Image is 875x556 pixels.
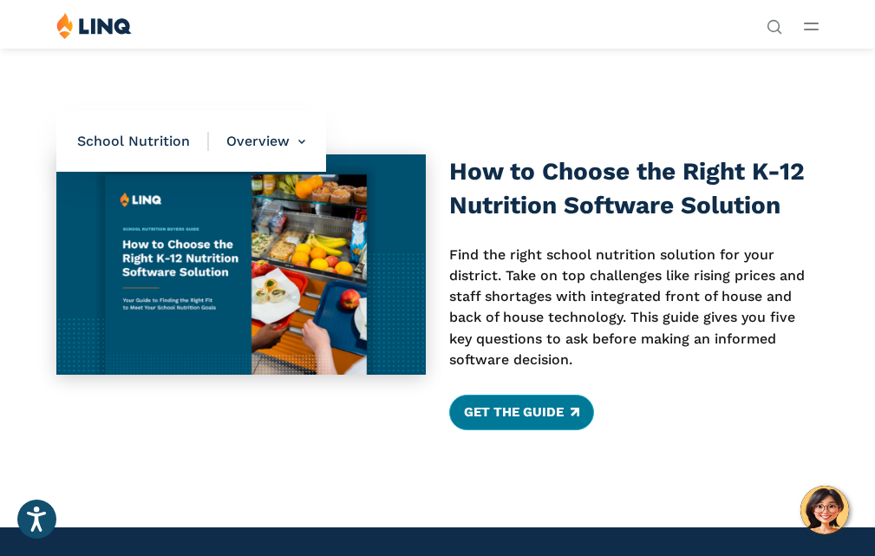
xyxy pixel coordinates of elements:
button: Open Search Bar [767,17,782,33]
img: LINQ | K‑12 Software [56,12,132,39]
button: Open Main Menu [804,16,819,36]
nav: Utility Navigation [767,12,782,33]
a: Get the Guide [449,395,594,429]
h3: How to Choose the Right K-12 Nutrition Software Solution [449,154,819,224]
p: Find the right school nutrition solution for your district. Take on top challenges like rising pr... [449,245,819,371]
span: School Nutrition [77,132,209,151]
img: Nutrition Buyers Guide Thumbnail [56,154,427,376]
li: Overview [209,111,305,172]
button: Hello, have a question? Let’s chat. [800,486,849,534]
